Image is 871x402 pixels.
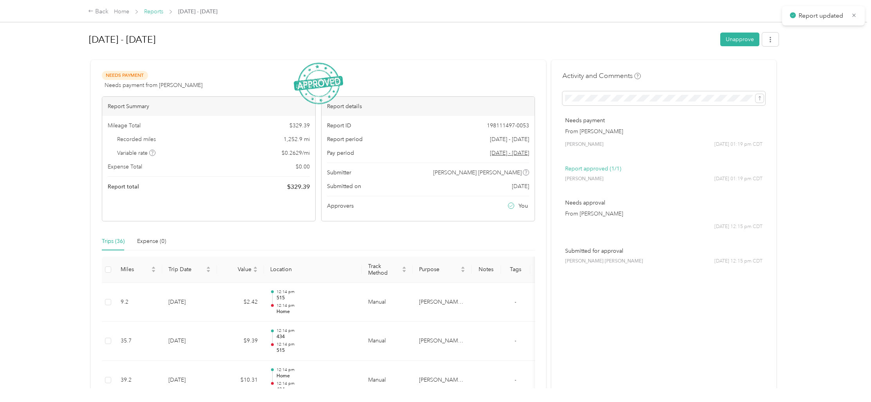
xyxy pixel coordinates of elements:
p: From [PERSON_NAME] [565,210,763,218]
span: [DATE] 01:19 pm CDT [714,176,763,183]
span: caret-down [206,269,211,273]
span: caret-up [253,265,258,270]
span: - [515,337,516,344]
span: Report ID [327,121,351,130]
span: $ 0.2629 / mi [282,149,310,157]
span: [PERSON_NAME] [PERSON_NAME] [433,168,522,177]
td: Manual [362,283,413,322]
td: [DATE] [162,361,217,400]
span: Report total [108,183,139,191]
span: Submitter [327,168,351,177]
th: Tags [501,257,530,283]
span: - [515,377,516,383]
p: 12:14 pm [276,342,356,347]
span: 198111497-0053 [487,121,529,130]
td: Buddy's Home Furnishings [413,322,472,361]
p: Home [276,373,356,380]
span: caret-down [461,269,465,273]
span: Needs Payment [102,71,148,80]
span: [DATE] 12:15 pm CDT [714,258,763,265]
th: Notes [472,257,501,283]
span: Report period [327,135,363,143]
span: 1,252.9 mi [284,135,310,143]
p: 434 [276,333,356,340]
span: $ 329.39 [289,121,310,130]
span: caret-down [402,269,407,273]
td: Manual [362,322,413,361]
p: Needs payment [565,116,763,125]
a: Home [114,8,129,15]
span: [DATE] 01:19 pm CDT [714,141,763,148]
p: Needs approval [565,199,763,207]
span: Trip Date [168,266,204,273]
span: [DATE] [512,182,529,190]
div: Expense (0) [137,237,166,246]
a: Reports [144,8,163,15]
td: Buddy's Home Furnishings [413,361,472,400]
span: Track Method [368,263,400,276]
span: Miles [121,266,150,273]
span: caret-up [461,265,465,270]
p: 515 [276,347,356,354]
img: ApprovedStamp [294,63,343,105]
th: Location [264,257,362,283]
td: [DATE] [162,322,217,361]
th: Purpose [413,257,472,283]
td: $10.31 [217,361,264,400]
span: caret-up [151,265,156,270]
span: caret-down [151,269,156,273]
span: [DATE] - [DATE] [490,135,529,143]
span: You [519,202,528,210]
td: $2.42 [217,283,264,322]
p: Report updated [799,11,846,21]
td: 39.2 [114,361,162,400]
p: 12:14 pm [276,367,356,373]
td: 35.7 [114,322,162,361]
iframe: Everlance-gr Chat Button Frame [827,358,871,402]
td: Manual [362,361,413,400]
h1: Aug 1 - 31, 2025 [89,30,715,49]
span: Expense Total [108,163,142,171]
td: [DATE] [162,283,217,322]
span: Go to pay period [490,149,529,157]
span: Recorded miles [117,135,156,143]
span: [PERSON_NAME] [PERSON_NAME] [565,258,643,265]
p: 434 [276,386,356,393]
span: caret-up [402,265,407,270]
span: $ 0.00 [296,163,310,171]
p: 515 [276,295,356,302]
p: 12:14 pm [276,328,356,333]
p: 12:14 pm [276,381,356,386]
span: [DATE] - [DATE] [178,7,217,16]
span: $ 329.39 [287,182,310,192]
span: Variable rate [117,149,155,157]
span: [PERSON_NAME] [565,141,604,148]
span: [DATE] 12:15 pm CDT [714,223,763,230]
span: Mileage Total [108,121,141,130]
span: Purpose [419,266,459,273]
p: Submitted for approval [565,247,763,255]
p: Report approved (1/1) [565,165,763,173]
td: $9.39 [217,322,264,361]
div: Report Summary [102,97,315,116]
span: Pay period [327,149,354,157]
th: Value [217,257,264,283]
div: Trips (36) [102,237,125,246]
span: caret-down [253,269,258,273]
p: 12:14 pm [276,289,356,295]
span: Submitted on [327,182,361,190]
span: Needs payment from [PERSON_NAME] [105,81,202,89]
span: [PERSON_NAME] [565,176,604,183]
p: Home [276,308,356,315]
span: Value [223,266,251,273]
th: Trip Date [162,257,217,283]
th: Track Method [362,257,413,283]
span: - [515,299,516,305]
span: Approvers [327,202,354,210]
p: 12:14 pm [276,303,356,308]
td: Buddy's Home Furnishings [413,283,472,322]
span: caret-up [206,265,211,270]
h4: Activity and Comments [562,71,641,81]
button: Unapprove [720,33,759,46]
div: Back [88,7,108,16]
